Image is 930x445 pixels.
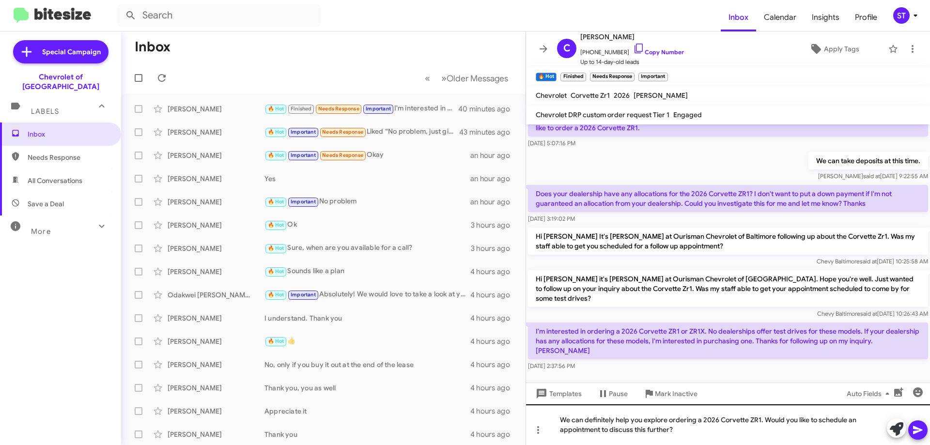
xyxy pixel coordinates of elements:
[28,129,110,139] span: Inbox
[264,289,470,300] div: Absolutely! We would love to take a look at your 2007 Jeep Grand Cherokee. When can we schedule a...
[860,258,877,265] span: said at
[268,199,284,205] span: 🔥 Hot
[470,383,518,393] div: 4 hours ago
[28,153,110,162] span: Needs Response
[633,48,684,56] a: Copy Number
[168,197,264,207] div: [PERSON_NAME]
[470,360,518,369] div: 4 hours ago
[635,385,705,402] button: Mark Inactive
[264,360,470,369] div: No, only if you buy it out at the end of the lease
[590,73,635,81] small: Needs Response
[291,292,316,298] span: Important
[528,362,575,369] span: [DATE] 2:37:56 PM
[528,228,928,255] p: Hi [PERSON_NAME] It's [PERSON_NAME] at Ourisman Chevrolet of Baltimore following up about the Cor...
[318,106,359,112] span: Needs Response
[470,313,518,323] div: 4 hours ago
[580,57,684,67] span: Up to 14-day-old leads
[863,172,880,180] span: said at
[528,139,575,147] span: [DATE] 5:07:16 PM
[580,43,684,57] span: [PHONE_NUMBER]
[435,68,514,88] button: Next
[847,3,885,31] a: Profile
[860,310,877,317] span: said at
[168,360,264,369] div: [PERSON_NAME]
[322,152,363,158] span: Needs Response
[470,430,518,439] div: 4 hours ago
[366,106,391,112] span: Important
[168,383,264,393] div: [PERSON_NAME]
[536,110,669,119] span: Chevrolet DRP custom order request Tier 1
[614,91,630,100] span: 2026
[135,39,170,55] h1: Inbox
[117,4,321,27] input: Search
[470,174,518,184] div: an hour ago
[168,290,264,300] div: Odakwei [PERSON_NAME]
[839,385,901,402] button: Auto Fields
[634,91,688,100] span: [PERSON_NAME]
[264,406,470,416] div: Appreciate it
[168,151,264,160] div: [PERSON_NAME]
[264,313,470,323] div: I understand. Thank you
[264,266,470,277] div: Sounds like a plan
[817,258,928,265] span: Chevy Baltimore [DATE] 10:25:58 AM
[168,313,264,323] div: [PERSON_NAME]
[756,3,804,31] a: Calendar
[528,215,575,222] span: [DATE] 3:19:02 PM
[264,150,470,161] div: Okay
[425,72,430,84] span: «
[264,126,460,138] div: Liked “No problem, just give us a call when you're on your way”
[893,7,910,24] div: ST
[28,199,64,209] span: Save a Deal
[291,129,316,135] span: Important
[168,104,264,114] div: [PERSON_NAME]
[268,268,284,275] span: 🔥 Hot
[808,152,928,169] p: We can take deposits at this time.
[441,72,447,84] span: »
[460,104,518,114] div: 40 minutes ago
[264,103,460,114] div: I'm interested in ordering a 2026 Corvette ZR1 or ZR1X. No dealerships offer test drives for thes...
[470,290,518,300] div: 4 hours ago
[470,406,518,416] div: 4 hours ago
[721,3,756,31] span: Inbox
[168,337,264,346] div: [PERSON_NAME]
[264,174,470,184] div: Yes
[534,385,582,402] span: Templates
[268,245,284,251] span: 🔥 Hot
[470,337,518,346] div: 4 hours ago
[168,220,264,230] div: [PERSON_NAME]
[268,129,284,135] span: 🔥 Hot
[528,270,928,307] p: Hi [PERSON_NAME] it's [PERSON_NAME] at Ourisman Chevrolet of [GEOGRAPHIC_DATA]. Hope you're well....
[470,197,518,207] div: an hour ago
[526,385,589,402] button: Templates
[563,41,571,56] span: C
[168,406,264,416] div: [PERSON_NAME]
[419,68,436,88] button: Previous
[609,385,628,402] span: Pause
[291,152,316,158] span: Important
[560,73,586,81] small: Finished
[885,7,919,24] button: ST
[638,73,667,81] small: Important
[447,73,508,84] span: Older Messages
[784,40,883,58] button: Apply Tags
[291,106,312,112] span: Finished
[268,292,284,298] span: 🔥 Hot
[168,174,264,184] div: [PERSON_NAME]
[580,31,684,43] span: [PERSON_NAME]
[673,110,702,119] span: Engaged
[264,430,470,439] div: Thank you
[818,172,928,180] span: [PERSON_NAME] [DATE] 9:22:55 AM
[13,40,108,63] a: Special Campaign
[804,3,847,31] a: Insights
[268,338,284,344] span: 🔥 Hot
[264,336,470,347] div: 👍
[817,310,928,317] span: Chevy Baltimore [DATE] 10:26:43 AM
[847,385,893,402] span: Auto Fields
[268,222,284,228] span: 🔥 Hot
[655,385,697,402] span: Mark Inactive
[291,199,316,205] span: Important
[471,244,518,253] div: 3 hours ago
